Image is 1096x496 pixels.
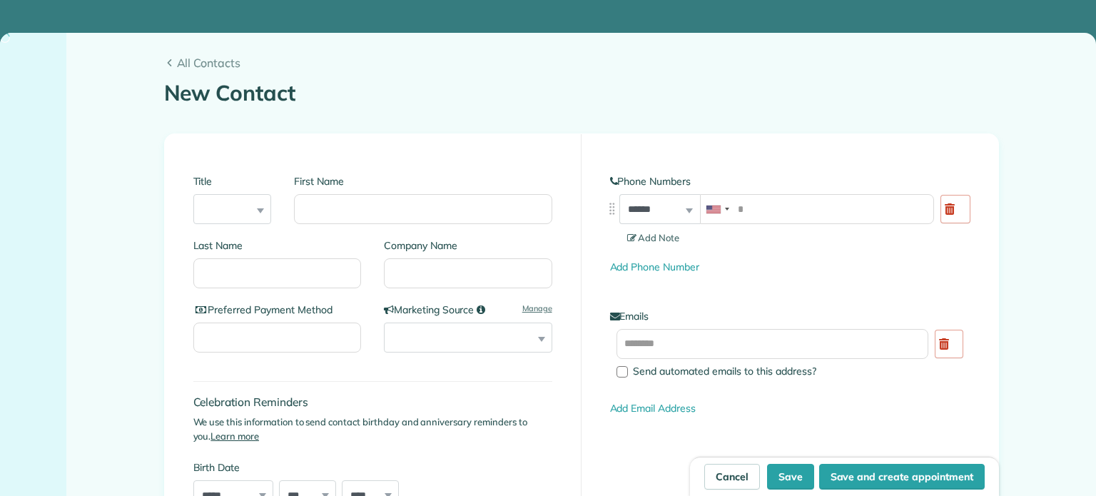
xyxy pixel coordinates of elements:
[193,303,362,317] label: Preferred Payment Method
[610,174,970,188] label: Phone Numbers
[633,365,816,378] span: Send automated emails to this address?
[164,81,999,105] h1: New Contact
[164,54,999,71] a: All Contacts
[610,260,699,273] a: Add Phone Number
[627,232,680,243] span: Add Note
[704,464,760,490] a: Cancel
[193,415,552,443] p: We use this information to send contact birthday and anniversary reminders to you.
[767,464,814,490] button: Save
[193,174,272,188] label: Title
[384,238,552,253] label: Company Name
[210,430,259,442] a: Learn more
[177,54,999,71] span: All Contacts
[384,303,552,317] label: Marketing Source
[193,238,362,253] label: Last Name
[193,396,552,408] h4: Celebration Reminders
[294,174,552,188] label: First Name
[610,309,970,323] label: Emails
[610,402,696,415] a: Add Email Address
[819,464,985,490] button: Save and create appointment
[604,201,619,216] img: drag_indicator-119b368615184ecde3eda3c64c821f6cf29d3e2b97b89ee44bc31753036683e5.png
[701,195,734,223] div: United States: +1
[522,303,552,315] a: Manage
[193,460,432,475] label: Birth Date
